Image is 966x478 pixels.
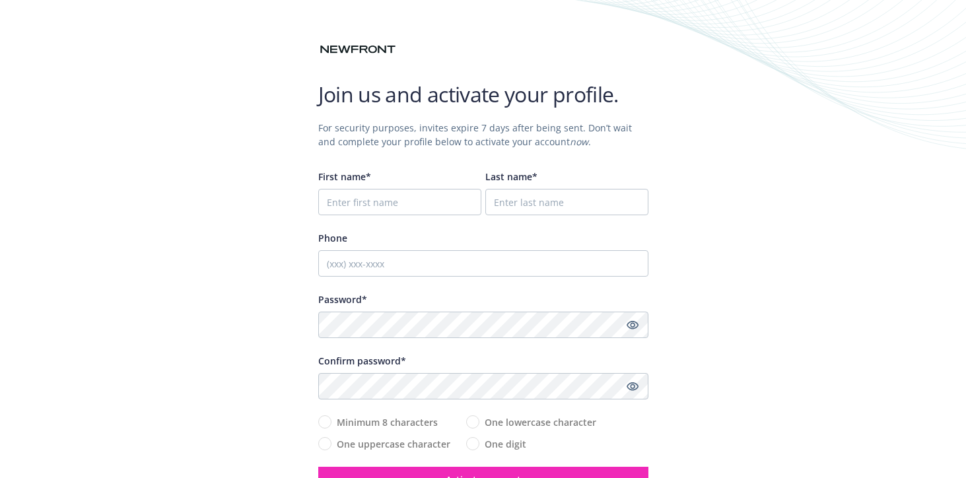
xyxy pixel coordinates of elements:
[485,437,526,451] span: One digit
[625,317,640,333] a: Show password
[485,189,648,215] input: Enter last name
[625,378,640,394] a: Show password
[318,81,648,108] h1: Join us and activate your profile.
[318,42,397,57] img: Newfront logo
[318,355,406,367] span: Confirm password*
[570,135,588,148] i: now
[485,415,596,429] span: One lowercase character
[318,293,367,306] span: Password*
[337,415,438,429] span: Minimum 8 characters
[318,232,347,244] span: Phone
[318,373,648,399] input: Confirm your unique password...
[318,189,481,215] input: Enter first name
[318,250,648,277] input: (xxx) xxx-xxxx
[337,437,450,451] span: One uppercase character
[318,170,371,183] span: First name*
[318,121,648,149] div: For security purposes, invites expire 7 days after being sent. Don’t wait and complete your profi...
[485,170,537,183] span: Last name*
[318,312,648,338] input: Enter a unique password...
